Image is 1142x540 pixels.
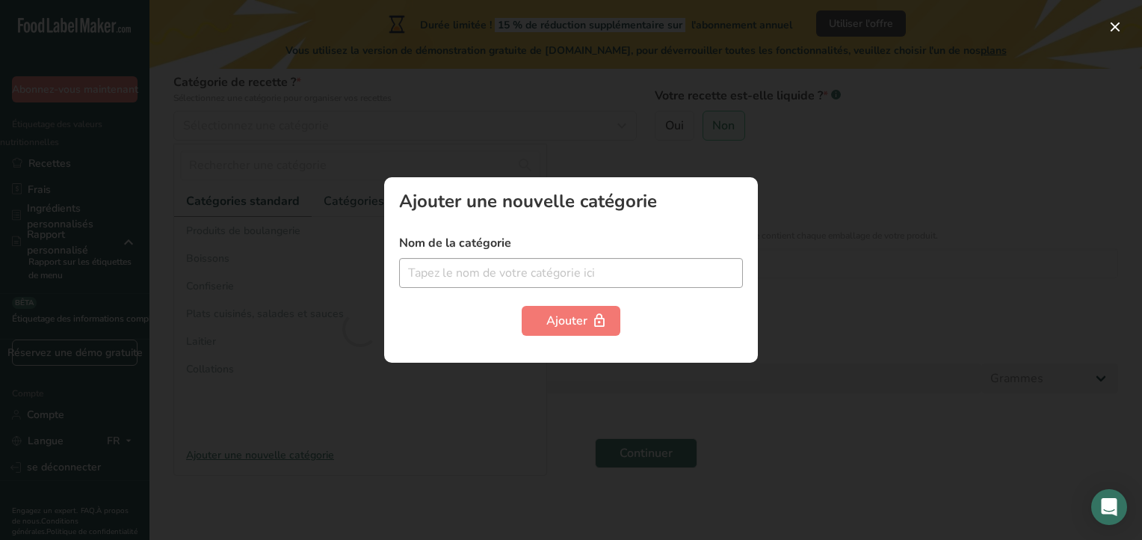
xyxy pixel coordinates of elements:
[522,306,620,336] button: Ajouter
[399,189,657,213] font: Ajouter une nouvelle catégorie
[399,258,743,288] input: Tapez le nom de votre catégorie ici
[546,313,587,329] font: Ajouter
[1091,489,1127,525] div: Ouvrir Intercom Messenger
[399,235,511,251] font: Nom de la catégorie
